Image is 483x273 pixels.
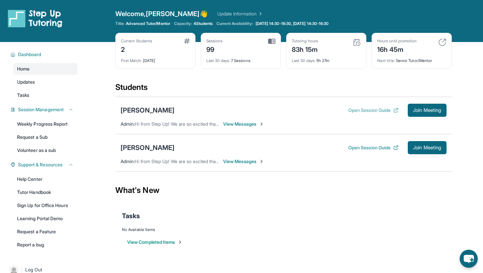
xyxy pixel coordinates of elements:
div: Sessions [206,38,223,44]
div: Senior Tutor/Mentor [377,54,446,63]
div: 83h 15m [292,44,318,54]
span: Join Meeting [413,146,441,150]
button: Session Management [15,106,74,113]
button: Open Session Guide [348,107,399,114]
a: Learning Portal Demo [13,213,78,224]
a: Request a Feature [13,226,78,238]
span: Capacity: [174,21,192,26]
span: Home [17,66,30,72]
div: No Available Items [122,227,445,232]
a: Request a Sub [13,131,78,143]
div: 5h 27m [292,54,361,63]
div: [DATE] [121,54,190,63]
span: Next title : [377,58,395,63]
img: card [268,38,275,44]
a: Tutor Handbook [13,186,78,198]
a: Help Center [13,173,78,185]
span: View Messages [223,121,264,127]
span: First Match : [121,58,142,63]
a: Home [13,63,78,75]
span: Join Meeting [413,108,441,112]
img: card [184,38,190,44]
span: Updates [17,79,35,85]
button: Join Meeting [408,141,447,154]
div: [PERSON_NAME] [121,106,174,115]
span: Session Management [18,106,64,113]
a: Weekly Progress Report [13,118,78,130]
div: Current Students [121,38,152,44]
span: Last 30 days : [206,58,230,63]
span: Admin : [121,158,135,164]
div: Hours until promotion [377,38,417,44]
img: card [438,38,446,46]
img: Chevron Right [257,10,263,17]
a: Update Information [217,10,263,17]
span: Current Availability: [217,21,253,26]
a: Volunteer as a sub [13,144,78,156]
span: Dashboard [18,51,41,58]
span: Tasks [17,92,29,98]
a: Updates [13,76,78,88]
div: [PERSON_NAME] [121,143,174,152]
div: 7 Sessions [206,54,275,63]
div: 16h 45m [377,44,417,54]
div: Students [115,82,452,96]
span: Advanced Tutor/Mentor [126,21,170,26]
span: Last 30 days : [292,58,315,63]
span: Title: [115,21,125,26]
button: Open Session Guide [348,144,399,151]
div: Tutoring hours [292,38,318,44]
a: [DATE] 14:30-16:30, [DATE] 14:30-16:30 [254,21,330,26]
img: card [353,38,361,46]
button: View Completed Items [127,239,183,245]
img: Chevron-Right [259,159,264,164]
button: Join Meeting [408,104,447,117]
span: Admin : [121,121,135,127]
span: 4 Students [194,21,213,26]
span: Support & Resources [18,161,62,168]
img: logo [8,9,62,28]
span: Log Out [25,266,42,273]
button: Dashboard [15,51,74,58]
div: 99 [206,44,223,54]
span: Tasks [122,211,140,220]
a: Tasks [13,89,78,101]
button: chat-button [460,250,478,268]
span: View Messages [223,158,264,165]
span: [DATE] 14:30-16:30, [DATE] 14:30-16:30 [256,21,329,26]
a: Report a bug [13,239,78,251]
div: 2 [121,44,152,54]
button: Support & Resources [15,161,74,168]
span: Welcome, [PERSON_NAME] 👋 [115,9,208,18]
a: Sign Up for Office Hours [13,199,78,211]
div: What's New [115,176,452,205]
img: Chevron-Right [259,121,264,127]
